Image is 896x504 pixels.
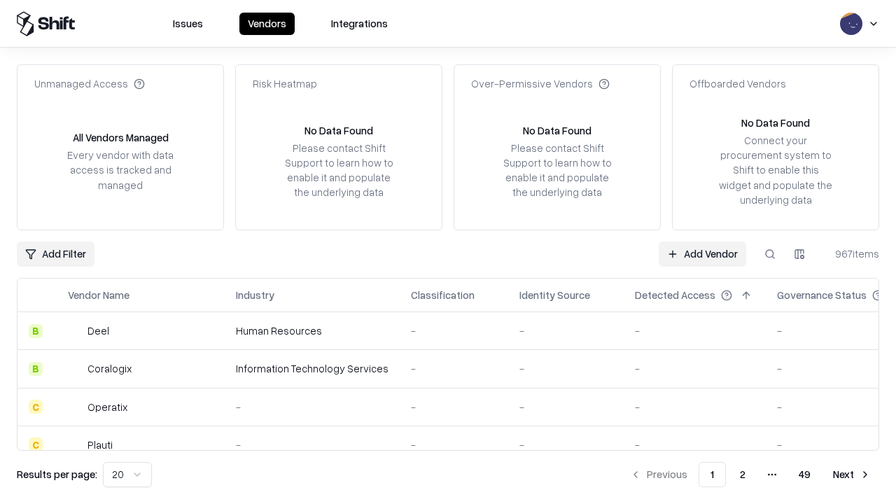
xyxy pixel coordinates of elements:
[519,288,590,302] div: Identity Source
[519,400,612,414] div: -
[29,437,43,451] div: C
[29,362,43,376] div: B
[717,133,834,207] div: Connect your procurement system to Shift to enable this widget and populate the underlying data
[825,462,879,487] button: Next
[68,437,82,451] img: Plauti
[411,323,497,338] div: -
[239,13,295,35] button: Vendors
[68,288,129,302] div: Vendor Name
[87,361,132,376] div: Coralogix
[304,123,373,138] div: No Data Found
[68,324,82,338] img: Deel
[236,361,388,376] div: Information Technology Services
[411,437,497,452] div: -
[411,288,475,302] div: Classification
[729,462,757,487] button: 2
[68,362,82,376] img: Coralogix
[635,437,755,452] div: -
[471,76,610,91] div: Over-Permissive Vendors
[164,13,211,35] button: Issues
[62,148,178,192] div: Every vendor with data access is tracked and managed
[323,13,396,35] button: Integrations
[519,361,612,376] div: -
[236,288,274,302] div: Industry
[787,462,822,487] button: 49
[236,400,388,414] div: -
[68,400,82,414] img: Operatix
[823,246,879,261] div: 967 items
[519,437,612,452] div: -
[29,400,43,414] div: C
[236,323,388,338] div: Human Resources
[519,323,612,338] div: -
[689,76,786,91] div: Offboarded Vendors
[635,323,755,338] div: -
[777,288,867,302] div: Governance Status
[87,437,113,452] div: Plauti
[411,361,497,376] div: -
[29,324,43,338] div: B
[622,462,879,487] nav: pagination
[281,141,397,200] div: Please contact Shift Support to learn how to enable it and populate the underlying data
[17,467,97,482] p: Results per page:
[635,288,715,302] div: Detected Access
[236,437,388,452] div: -
[741,115,810,130] div: No Data Found
[34,76,145,91] div: Unmanaged Access
[73,130,169,145] div: All Vendors Managed
[699,462,726,487] button: 1
[635,400,755,414] div: -
[17,241,94,267] button: Add Filter
[499,141,615,200] div: Please contact Shift Support to learn how to enable it and populate the underlying data
[87,400,127,414] div: Operatix
[87,323,109,338] div: Deel
[411,400,497,414] div: -
[523,123,591,138] div: No Data Found
[253,76,317,91] div: Risk Heatmap
[659,241,746,267] a: Add Vendor
[635,361,755,376] div: -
